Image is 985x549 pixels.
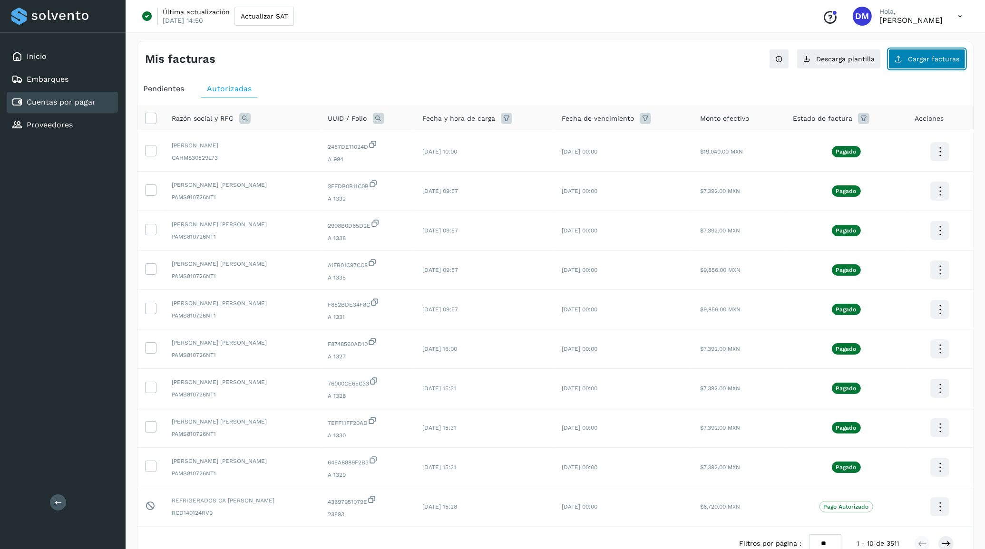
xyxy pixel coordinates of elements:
p: Pagado [836,227,857,234]
span: [DATE] 00:00 [562,464,597,471]
span: A 1328 [328,392,408,400]
span: [PERSON_NAME] [PERSON_NAME] [172,181,313,189]
span: A 1338 [328,234,408,242]
span: A 1329 [328,471,408,479]
span: A1FB01C97CC8 [328,258,408,270]
p: Hola, [879,8,943,16]
span: REFRIGERADOS CA [PERSON_NAME] [172,496,313,505]
span: $6,720.00 MXN [700,503,740,510]
span: [DATE] 00:00 [562,306,597,313]
span: [DATE] 09:57 [422,188,458,194]
span: [DATE] 00:00 [562,424,597,431]
span: 43697951079E [328,495,408,506]
span: Estado de factura [793,114,852,124]
span: $9,856.00 MXN [700,306,741,313]
span: Actualizar SAT [241,13,288,19]
p: Pagado [836,385,857,392]
span: A 994 [328,155,408,164]
a: Inicio [27,52,47,61]
span: [DATE] 00:00 [562,385,597,392]
button: Actualizar SAT [234,7,294,26]
span: Acciones [915,114,944,124]
span: $7,392.00 MXN [700,464,740,471]
p: Pagado [836,188,857,194]
span: [PERSON_NAME] [PERSON_NAME] [172,378,313,386]
span: A 1331 [328,313,408,321]
p: Pagado [836,148,857,155]
h4: Mis facturas [145,52,215,66]
span: $7,392.00 MXN [700,188,740,194]
span: [PERSON_NAME] [PERSON_NAME] [172,220,313,229]
span: [DATE] 15:31 [422,464,456,471]
button: Descarga plantilla [797,49,881,69]
span: Fecha y hora de carga [422,114,495,124]
span: PAMS810726NT1 [172,390,313,399]
p: Pagado [836,267,857,273]
span: Filtros por página : [739,539,801,549]
span: [PERSON_NAME] [PERSON_NAME] [172,457,313,465]
span: PAMS810726NT1 [172,351,313,359]
span: $7,392.00 MXN [700,227,740,234]
span: Cargar facturas [908,56,959,62]
span: [DATE] 09:57 [422,227,458,234]
span: 2908B0D65D2E [328,219,408,230]
span: PAMS810726NT1 [172,272,313,280]
div: Inicio [7,46,118,67]
span: [DATE] 09:57 [422,267,458,273]
span: [DATE] 15:28 [422,503,457,510]
p: Pagado [836,464,857,471]
a: Cuentas por pagar [27,97,96,106]
span: 23893 [328,510,408,519]
span: [DATE] 00:00 [562,267,597,273]
p: Pago Autorizado [824,503,869,510]
span: [DATE] 15:31 [422,385,456,392]
span: A 1327 [328,352,408,361]
span: $7,392.00 MXN [700,385,740,392]
p: Pagado [836,346,857,352]
span: [PERSON_NAME] [PERSON_NAME] [172,338,313,347]
span: [PERSON_NAME] [172,141,313,150]
span: $7,392.00 MXN [700,346,740,352]
span: PAMS810726NT1 [172,469,313,478]
span: 7EFF11FF20AD [328,416,408,427]
span: UUID / Folio [328,114,367,124]
span: 1 - 10 de 3511 [857,539,899,549]
span: [DATE] 00:00 [562,346,597,352]
span: Fecha de vencimiento [562,114,634,124]
p: Última actualización [163,8,230,16]
p: [DATE] 14:50 [163,16,203,25]
span: F8748560AD10 [328,337,408,348]
div: Embarques [7,69,118,90]
span: [DATE] 10:00 [422,148,457,155]
span: CAHM830529L73 [172,154,313,162]
span: PAMS810726NT1 [172,232,313,241]
p: Pagado [836,424,857,431]
span: PAMS810726NT1 [172,193,313,202]
div: Proveedores [7,115,118,135]
span: 3FFDB0B11C0B [328,179,408,191]
span: $7,392.00 MXN [700,424,740,431]
span: [DATE] 00:00 [562,148,597,155]
span: [PERSON_NAME] [PERSON_NAME] [172,299,313,308]
a: Embarques [27,75,68,84]
div: Cuentas por pagar [7,92,118,113]
span: A 1332 [328,194,408,203]
span: [DATE] 16:00 [422,346,457,352]
span: [PERSON_NAME] [PERSON_NAME] [172,260,313,268]
span: Razón social y RFC [172,114,234,124]
span: [PERSON_NAME] [PERSON_NAME] [172,417,313,426]
span: $19,040.00 MXN [700,148,743,155]
span: A 1330 [328,431,408,440]
span: Autorizadas [207,84,252,93]
span: [DATE] 09:57 [422,306,458,313]
span: [DATE] 00:00 [562,503,597,510]
span: 2457DE11024D [328,140,408,151]
span: Descarga plantilla [816,56,875,62]
span: $9,856.00 MXN [700,267,741,273]
p: Pagado [836,306,857,313]
span: PAMS810726NT1 [172,430,313,438]
p: Diego Muriel Perez [879,16,943,25]
span: [DATE] 00:00 [562,188,597,194]
span: A 1335 [328,273,408,282]
span: 76000CE65C33 [328,376,408,388]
